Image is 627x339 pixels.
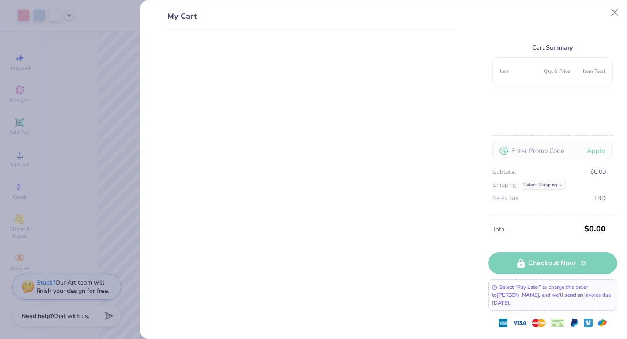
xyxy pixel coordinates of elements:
[607,4,623,21] button: Close
[570,64,605,78] th: Item Total
[521,181,566,190] div: Select Shipping
[551,319,565,327] img: cheque
[584,221,606,237] span: $0.00
[598,319,607,327] img: GPay
[492,180,516,190] span: Shipping
[492,193,518,203] span: Sales Tax
[492,225,582,234] span: Total
[584,319,593,327] img: Venmo
[499,319,507,327] img: express
[570,319,579,327] img: Paypal
[492,167,516,177] span: Subtotal
[512,316,526,330] img: visa
[590,167,606,177] span: $0.00
[492,142,613,159] input: Enter Promo Code
[532,316,546,330] img: master-card
[167,10,455,30] div: My Cart
[594,193,606,203] span: TBD
[488,279,617,311] div: Select “Pay Later” to charge this order to [PERSON_NAME] , and we’ll send an invoice due [DATE].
